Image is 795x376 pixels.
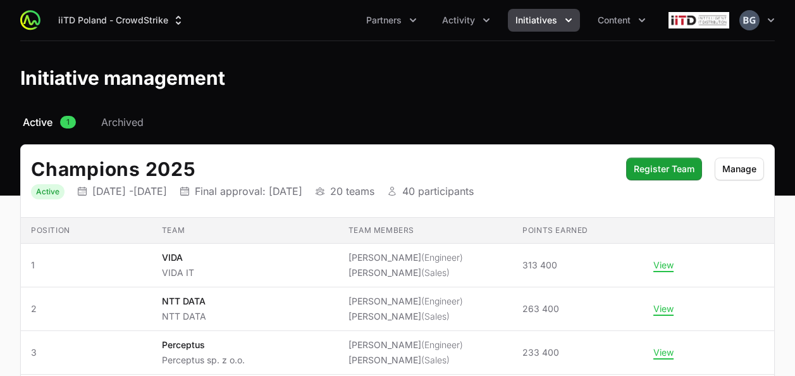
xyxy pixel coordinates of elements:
a: Active1 [20,115,78,130]
span: Manage [722,161,756,177]
li: [PERSON_NAME] [348,339,463,351]
span: (Sales) [421,354,450,365]
li: [PERSON_NAME] [348,354,463,367]
div: Initiatives menu [508,9,580,32]
span: (Engineer) [421,252,463,263]
div: Content menu [590,9,653,32]
li: [PERSON_NAME] [348,251,463,264]
div: Activity menu [434,9,498,32]
p: [DATE] - [DATE] [92,185,167,197]
span: Archived [101,115,144,130]
span: Activity [442,14,475,27]
span: Content [598,14,631,27]
span: 3 [31,346,142,359]
button: View [653,303,674,315]
li: [PERSON_NAME] [348,266,463,279]
span: 1 [60,116,76,128]
img: iiTD Poland [669,8,729,33]
p: VIDA [162,251,194,264]
div: Supplier switch menu [51,9,192,32]
p: 40 participants [402,185,474,197]
span: Initiatives [515,14,557,27]
img: Bartosz Galoch [739,10,760,30]
p: Final approval: [DATE] [195,185,302,197]
h2: Champions 2025 [31,158,613,180]
p: NTT DATA [162,310,206,323]
span: Partners [366,14,402,27]
button: Initiatives [508,9,580,32]
span: 1 [31,259,142,272]
button: Manage [715,158,764,180]
button: Content [590,9,653,32]
span: (Sales) [421,311,450,322]
button: Activity [434,9,498,32]
th: Team [152,218,338,244]
span: (Engineer) [421,296,463,306]
span: Register Team [634,161,694,177]
li: [PERSON_NAME] [348,295,463,308]
th: Points earned [512,218,643,244]
nav: Initiative activity log navigation [20,115,775,130]
span: (Sales) [421,267,450,278]
img: ActivitySource [20,10,40,30]
p: NTT DATA [162,295,206,308]
p: Perceptus [162,339,245,351]
span: 313 400 [522,259,557,272]
span: 233 400 [522,346,559,359]
button: Register Team [626,158,702,180]
li: [PERSON_NAME] [348,310,463,323]
p: 20 teams [330,185,374,197]
span: (Engineer) [421,339,463,350]
div: Partners menu [359,9,424,32]
p: Perceptus sp. z o.o. [162,354,245,367]
span: Active [23,115,52,130]
button: View [653,260,674,271]
a: Archived [99,115,146,130]
p: VIDA IT [162,266,194,279]
button: iiTD Poland - CrowdStrike [51,9,192,32]
h1: Initiative management [20,66,225,89]
span: 263 400 [522,303,559,315]
th: Position [21,218,152,244]
span: 2 [31,303,142,315]
button: Partners [359,9,424,32]
div: Main navigation [40,9,653,32]
th: Team members [338,218,512,244]
button: View [653,347,674,358]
